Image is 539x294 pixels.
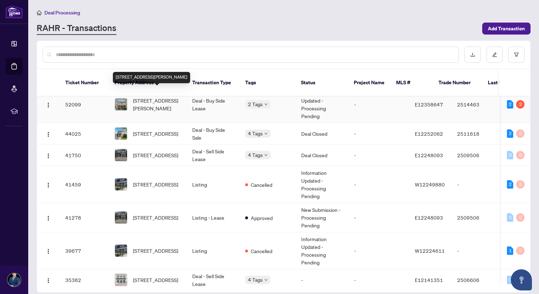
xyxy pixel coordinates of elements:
[296,232,349,269] td: Information Updated - Processing Pending
[516,180,525,189] div: 0
[248,100,263,108] span: 2 Tags
[349,145,409,166] td: -
[507,246,513,255] div: 1
[415,101,443,108] span: E12358647
[348,69,390,97] th: Project Name
[60,123,109,145] td: 44025
[187,86,240,123] td: Deal - Buy Side Lease
[349,269,409,291] td: -
[133,151,178,159] span: [STREET_ADDRESS]
[43,274,54,286] button: Logo
[415,181,445,188] span: W12249880
[115,178,127,190] img: thumbnail-img
[43,212,54,223] button: Logo
[187,269,240,291] td: Deal - Sell Side Lease
[43,245,54,256] button: Logo
[482,23,531,35] button: Add Transaction
[415,277,443,283] span: E12141351
[507,213,513,222] div: 0
[415,130,443,137] span: E12252062
[115,98,127,110] img: thumbnail-img
[109,69,187,97] th: Property Address
[251,214,273,222] span: Approved
[115,245,127,257] img: thumbnail-img
[296,269,349,291] td: -
[349,123,409,145] td: -
[452,145,501,166] td: 2509506
[46,131,51,137] img: Logo
[46,249,51,254] img: Logo
[187,123,240,145] td: Deal - Buy Side Sale
[44,10,80,16] span: Deal Processing
[60,203,109,232] td: 41278
[187,232,240,269] td: Listing
[251,247,272,255] span: Cancelled
[516,213,525,222] div: 0
[6,5,23,18] img: logo
[60,86,109,123] td: 52099
[60,69,109,97] th: Ticket Number
[115,274,127,286] img: thumbnail-img
[46,278,51,283] img: Logo
[7,273,21,287] img: Profile Icon
[187,166,240,203] td: Listing
[415,152,443,158] span: E12248093
[46,153,51,159] img: Logo
[113,72,190,83] div: [STREET_ADDRESS][PERSON_NAME]
[37,22,116,35] a: RAHR - Transactions
[264,103,268,106] span: down
[240,69,295,97] th: Tags
[516,129,525,138] div: 0
[296,166,349,203] td: Information Updated - Processing Pending
[43,179,54,190] button: Logo
[296,86,349,123] td: Information Updated - Processing Pending
[349,232,409,269] td: -
[452,269,501,291] td: 2506606
[37,10,42,15] span: home
[60,166,109,203] td: 41459
[415,214,443,221] span: E12248093
[433,69,482,97] th: Trade Number
[516,100,525,109] div: 2
[296,203,349,232] td: New Submission - Processing Pending
[295,69,348,97] th: Status
[43,128,54,139] button: Logo
[470,52,475,57] span: download
[60,232,109,269] td: 39677
[508,47,525,63] button: filter
[452,166,501,203] td: -
[133,276,178,284] span: [STREET_ADDRESS]
[507,276,513,284] div: 0
[452,232,501,269] td: -
[465,47,481,63] button: download
[43,99,54,110] button: Logo
[60,269,109,291] td: 35382
[187,69,240,97] th: Transaction Type
[349,86,409,123] td: -
[187,203,240,232] td: Listing - Lease
[349,166,409,203] td: -
[251,181,272,189] span: Cancelled
[507,129,513,138] div: 2
[46,102,51,108] img: Logo
[248,129,263,137] span: 4 Tags
[507,180,513,189] div: 2
[415,247,445,254] span: W12224611
[296,123,349,145] td: Deal Closed
[115,149,127,161] img: thumbnail-img
[482,69,535,97] th: Last Updated By
[514,52,519,57] span: filter
[507,100,513,109] div: 2
[46,182,51,188] img: Logo
[133,180,178,188] span: [STREET_ADDRESS]
[248,276,263,284] span: 4 Tags
[452,203,501,232] td: 2509506
[516,246,525,255] div: 0
[46,215,51,221] img: Logo
[486,47,503,63] button: edit
[264,278,268,282] span: down
[507,151,513,159] div: 0
[115,128,127,140] img: thumbnail-img
[492,52,497,57] span: edit
[452,86,501,123] td: 2514463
